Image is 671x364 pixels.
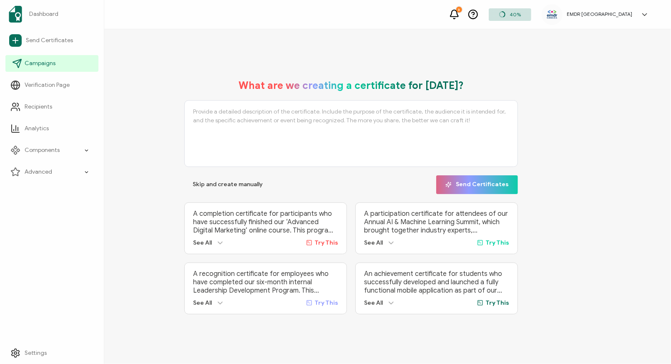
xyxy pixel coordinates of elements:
[5,77,98,94] a: Verification Page
[364,210,509,235] p: A participation certificate for attendees of our Annual AI & Machine Learning Summit, which broug...
[26,36,73,45] span: Send Certificates
[25,103,52,111] span: Recipients
[5,99,98,115] a: Recipients
[5,55,98,72] a: Campaigns
[485,299,509,306] span: Try This
[364,239,383,246] span: See All
[5,120,98,137] a: Analytics
[436,175,518,194] button: Send Certificates
[25,146,60,154] span: Components
[314,239,338,246] span: Try This
[510,11,521,18] span: 40%
[5,3,98,26] a: Dashboard
[456,7,462,13] div: 3
[567,11,632,17] h5: EMDR [GEOGRAPHIC_DATA]
[193,210,338,235] p: A completion certificate for participants who have successfully finished our ‘Advanced Digital Ma...
[25,168,52,176] span: Advanced
[629,324,671,364] iframe: Chat Widget
[5,31,98,50] a: Send Certificates
[29,10,58,18] span: Dashboard
[25,124,49,133] span: Analytics
[485,239,509,246] span: Try This
[193,182,263,187] span: Skip and create manually
[239,79,464,92] h1: What are we creating a certificate for [DATE]?
[25,59,55,68] span: Campaigns
[445,182,509,188] span: Send Certificates
[364,299,383,306] span: See All
[193,270,338,295] p: A recognition certificate for employees who have completed our six-month internal Leadership Deve...
[184,175,271,194] button: Skip and create manually
[5,345,98,361] a: Settings
[25,349,47,357] span: Settings
[193,299,212,306] span: See All
[9,6,22,23] img: sertifier-logomark-colored.svg
[364,270,509,295] p: An achievement certificate for students who successfully developed and launched a fully functiona...
[546,9,558,20] img: 2b48e83a-b412-4013-82c0-b9b806b5185a.png
[314,299,338,306] span: Try This
[193,239,212,246] span: See All
[25,81,70,89] span: Verification Page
